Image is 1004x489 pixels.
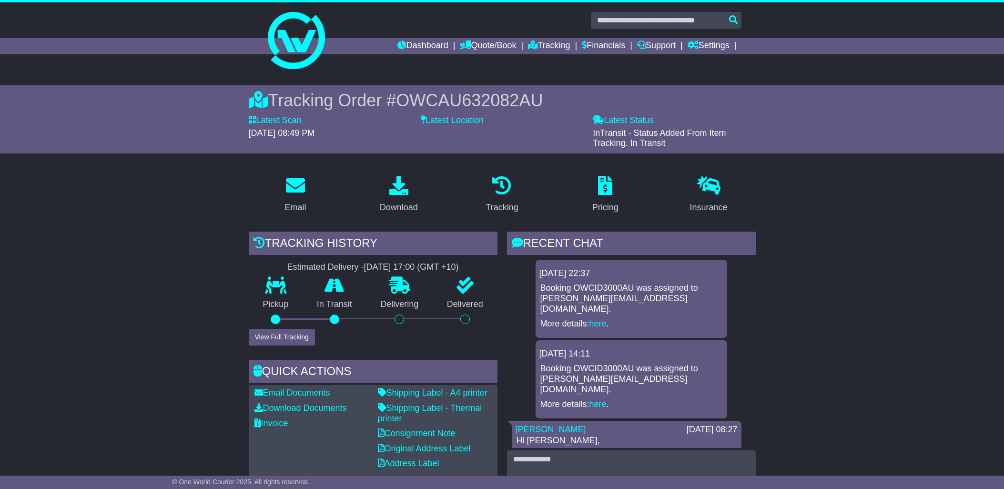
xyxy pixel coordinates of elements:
div: Pricing [592,201,619,214]
div: [DATE] 08:27 [687,425,738,435]
p: Pickup [249,299,303,310]
a: Download [374,173,424,217]
div: Estimated Delivery - [249,262,497,273]
a: Settings [688,38,730,54]
a: Financials [582,38,625,54]
a: here [589,399,607,409]
span: © One World Courier 2025. All rights reserved. [172,478,310,486]
span: [DATE] 08:49 PM [249,128,315,138]
span: OWCAU632082AU [396,91,543,110]
label: Latest Status [593,115,654,126]
label: Latest Scan [249,115,302,126]
div: Tracking [486,201,518,214]
div: RECENT CHAT [507,232,756,257]
a: Email [278,173,312,217]
div: Email [284,201,306,214]
a: Original Address Label [378,444,471,453]
a: Quote/Book [460,38,516,54]
a: Dashboard [397,38,448,54]
a: Consignment Note [378,428,456,438]
a: Address Label [378,458,439,468]
a: Download Documents [254,403,347,413]
span: InTransit - Status Added From Item Tracking. In Transit [593,128,726,148]
p: More details: . [540,399,722,410]
div: Download [380,201,418,214]
a: here [589,319,607,328]
div: Tracking Order # [249,90,756,111]
label: Latest Location [421,115,484,126]
a: Pricing [586,173,625,217]
a: Email Documents [254,388,330,397]
p: More details: . [540,319,722,329]
a: Shipping Label - A4 printer [378,388,487,397]
p: Booking OWCID3000AU was assigned to [PERSON_NAME][EMAIL_ADDRESS][DOMAIN_NAME]. [540,283,722,314]
div: Insurance [690,201,728,214]
a: Invoice [254,418,288,428]
a: Support [637,38,676,54]
a: Tracking [479,173,524,217]
div: [DATE] 22:37 [539,268,723,279]
button: View Full Tracking [249,329,315,346]
p: Booking OWCID3000AU was assigned to [PERSON_NAME][EMAIL_ADDRESS][DOMAIN_NAME]. [540,364,722,395]
a: Shipping Label - Thermal printer [378,403,482,423]
p: Delivering [366,299,433,310]
div: [DATE] 17:00 (GMT +10) [364,262,459,273]
div: [DATE] 14:11 [539,349,723,359]
a: Tracking [528,38,570,54]
a: [PERSON_NAME] [516,425,586,434]
div: Tracking history [249,232,497,257]
p: In Transit [303,299,366,310]
a: Insurance [684,173,734,217]
p: Delivered [433,299,497,310]
div: Quick Actions [249,360,497,386]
